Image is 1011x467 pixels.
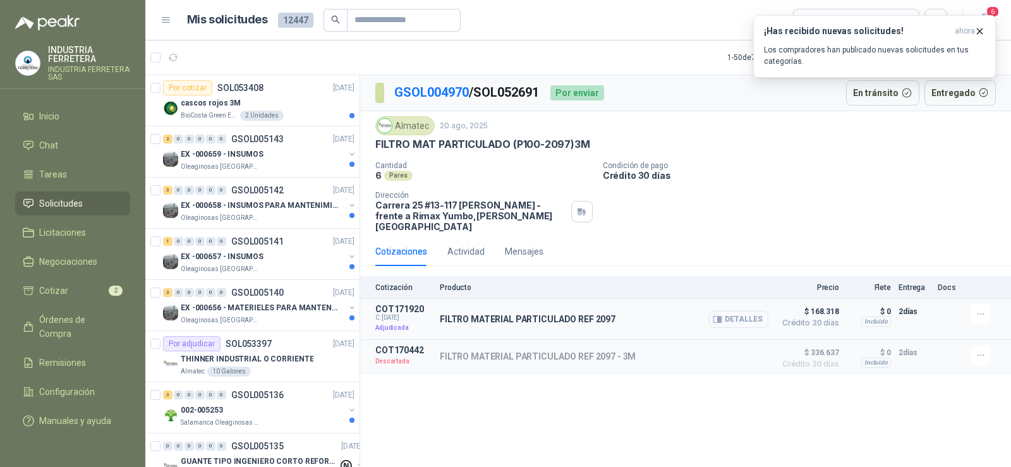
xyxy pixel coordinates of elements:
p: Cotización [375,283,432,292]
div: Todas [801,13,828,27]
p: Los compradores han publicado nuevas solicitudes en tus categorías. [764,44,985,67]
div: 0 [195,391,205,399]
div: 10 Galones [207,367,251,377]
p: Oleaginosas [GEOGRAPHIC_DATA][PERSON_NAME] [181,162,260,172]
a: 3 0 0 0 0 0 GSOL005142[DATE] Company LogoEX -000658 - INSUMOS PARA MANTENIMIENTO MECANICOOleagino... [163,183,357,223]
a: Inicio [15,104,130,128]
p: Adjudicada [375,322,432,334]
div: Por adjudicar [163,336,221,351]
p: Precio [776,283,839,292]
div: 0 [185,391,194,399]
div: Actividad [447,245,485,258]
a: 3 0 0 0 0 0 GSOL005136[DATE] Company Logo002-005253Salamanca Oleaginosas SAS [163,387,357,428]
p: Crédito 30 días [603,170,1006,181]
img: Company Logo [16,51,40,75]
p: SOL053408 [217,83,263,92]
div: Almatec [375,116,435,135]
div: 0 [185,442,194,451]
p: 2 días [899,304,930,319]
a: Licitaciones [15,221,130,245]
p: GSOL005143 [231,135,284,143]
p: Cantidad [375,161,593,170]
div: 0 [163,442,173,451]
div: 0 [185,288,194,297]
span: search [331,15,340,24]
a: Chat [15,133,130,157]
a: Remisiones [15,351,130,375]
img: Company Logo [163,100,178,116]
span: $ 336.637 [776,345,839,360]
div: 3 [163,391,173,399]
p: GSOL005140 [231,288,284,297]
div: 0 [206,135,215,143]
span: ahora [955,26,975,37]
a: GSOL004970 [394,85,469,100]
span: 6 [986,6,1000,18]
div: 0 [174,237,183,246]
div: 0 [195,288,205,297]
p: 6 [375,170,382,181]
a: Negociaciones [15,250,130,274]
a: Por adjudicarSOL053397[DATE] Company LogoTHINNER INDUSTRIAL O CORRIENTEAlmatec10 Galones [145,331,360,382]
span: Manuales y ayuda [39,414,111,428]
span: Inicio [39,109,59,123]
a: Por cotizarSOL053408[DATE] Company Logocascos rojos 3MBioCosta Green Energy S.A.S2 Unidades [145,75,360,126]
div: Incluido [861,358,891,368]
a: Manuales y ayuda [15,409,130,433]
p: 002-005253 [181,404,223,416]
div: 0 [174,288,183,297]
img: Company Logo [163,203,178,218]
div: 0 [195,186,205,195]
div: Cotizaciones [375,245,427,258]
div: 0 [217,237,226,246]
p: FILTRO MATERIAL PARTICULADO REF 2097 [440,314,615,324]
div: Pares [384,171,413,181]
a: Órdenes de Compra [15,308,130,346]
a: 3 0 0 0 0 0 GSOL005140[DATE] Company LogoEX -000656 - MATERIELES PARA MANTENIMIENTO MECANICOleagi... [163,285,357,325]
p: GSOL005142 [231,186,284,195]
span: Remisiones [39,356,86,370]
p: / SOL052691 [394,83,540,102]
span: 2 [109,286,123,296]
p: [DATE] [333,82,354,94]
p: GSOL005136 [231,391,284,399]
p: [DATE] [333,287,354,299]
p: Almatec [181,367,205,377]
a: 1 0 0 0 0 0 GSOL005141[DATE] Company LogoEX -000657 - INSUMOSOleaginosas [GEOGRAPHIC_DATA][PERSON... [163,234,357,274]
div: 0 [217,135,226,143]
div: Mensajes [505,245,543,258]
div: 0 [174,186,183,195]
a: Configuración [15,380,130,404]
span: Crédito 30 días [776,319,839,327]
p: EX -000657 - INSUMOS [181,251,263,263]
span: Crédito 30 días [776,360,839,368]
p: Oleaginosas [GEOGRAPHIC_DATA][PERSON_NAME] [181,315,260,325]
p: Oleaginosas [GEOGRAPHIC_DATA][PERSON_NAME] [181,213,260,223]
span: Tareas [39,167,67,181]
div: 1 - 50 de 7843 [727,47,809,68]
p: [DATE] [333,185,354,197]
a: Cotizar2 [15,279,130,303]
img: Logo peakr [15,15,80,30]
div: 0 [185,135,194,143]
div: 0 [195,442,205,451]
div: 0 [195,237,205,246]
div: 0 [174,391,183,399]
div: 0 [174,135,183,143]
span: Licitaciones [39,226,86,240]
p: Entrega [899,283,930,292]
div: 0 [217,442,226,451]
p: 2 días [899,345,930,360]
div: Incluido [861,317,891,327]
span: Cotizar [39,284,68,298]
div: 2 Unidades [240,111,284,121]
p: Carrera 25 #13-117 [PERSON_NAME] - frente a Rimax Yumbo , [PERSON_NAME][GEOGRAPHIC_DATA] [375,200,566,232]
img: Company Logo [163,408,178,423]
p: 20 ago, 2025 [440,120,488,132]
div: 2 [163,135,173,143]
button: Entregado [924,80,996,106]
div: 0 [217,391,226,399]
p: Flete [847,283,891,292]
button: 6 [973,9,996,32]
div: 0 [217,288,226,297]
